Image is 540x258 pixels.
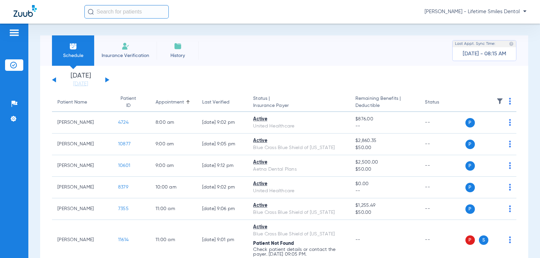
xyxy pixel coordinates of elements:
[118,95,139,109] div: Patient ID
[355,159,414,166] span: $2,500.00
[253,188,345,195] div: United Healthcare
[57,52,89,59] span: Schedule
[355,137,414,144] span: $2,860.35
[420,93,465,112] th: Status
[465,183,475,192] span: P
[52,155,113,177] td: [PERSON_NAME]
[509,119,511,126] img: group-dot-blue.svg
[60,81,101,87] a: [DATE]
[197,155,248,177] td: [DATE] 9:12 PM
[118,95,145,109] div: Patient ID
[355,144,414,151] span: $50.00
[84,5,169,19] input: Search for patients
[88,9,94,15] img: Search Icon
[99,52,152,59] span: Insurance Verification
[197,177,248,198] td: [DATE] 9:02 PM
[455,40,495,47] span: Last Appt. Sync Time:
[122,42,130,50] img: Manual Insurance Verification
[425,8,526,15] span: [PERSON_NAME] - Lifetime Smiles Dental
[355,209,414,216] span: $50.00
[253,241,294,246] span: Patient Not Found
[355,202,414,209] span: $1,255.49
[150,112,197,134] td: 8:00 AM
[118,237,129,242] span: 11614
[496,98,503,105] img: filter.svg
[118,120,129,125] span: 4724
[174,42,182,50] img: History
[509,141,511,147] img: group-dot-blue.svg
[509,205,511,212] img: group-dot-blue.svg
[253,224,345,231] div: Active
[57,99,107,106] div: Patient Name
[118,142,131,146] span: 10877
[69,42,77,50] img: Schedule
[355,123,414,130] span: --
[197,134,248,155] td: [DATE] 9:05 PM
[202,99,230,106] div: Last Verified
[509,41,514,46] img: last sync help info
[60,73,101,87] li: [DATE]
[150,198,197,220] td: 11:00 AM
[57,99,87,106] div: Patient Name
[150,155,197,177] td: 9:00 AM
[197,112,248,134] td: [DATE] 9:02 PM
[253,102,345,109] span: Insurance Payer
[253,123,345,130] div: United Healthcare
[253,159,345,166] div: Active
[156,99,184,106] div: Appointment
[420,177,465,198] td: --
[465,140,475,149] span: P
[479,235,488,245] span: S
[150,134,197,155] td: 9:00 AM
[253,202,345,209] div: Active
[52,198,113,220] td: [PERSON_NAME]
[162,52,194,59] span: History
[509,236,511,243] img: group-dot-blue.svg
[118,185,128,190] span: 8379
[253,180,345,188] div: Active
[355,188,414,195] span: --
[253,231,345,238] div: Blue Cross Blue Shield of [US_STATE]
[253,166,345,173] div: Aetna Dental Plans
[202,99,243,106] div: Last Verified
[509,98,511,105] img: group-dot-blue.svg
[52,134,113,155] td: [PERSON_NAME]
[509,184,511,191] img: group-dot-blue.svg
[52,112,113,134] td: [PERSON_NAME]
[118,163,130,168] span: 10601
[253,144,345,151] div: Blue Cross Blue Shield of [US_STATE]
[248,93,350,112] th: Status |
[156,99,191,106] div: Appointment
[355,180,414,188] span: $0.00
[355,102,414,109] span: Deductible
[420,134,465,155] td: --
[465,118,475,127] span: P
[465,161,475,171] span: P
[463,51,506,57] span: [DATE] - 08:15 AM
[52,177,113,198] td: [PERSON_NAME]
[253,137,345,144] div: Active
[197,198,248,220] td: [DATE] 9:06 PM
[253,247,345,257] p: Check patient details or contact the payer. [DATE] 09:05 PM.
[465,204,475,214] span: P
[118,206,129,211] span: 7355
[465,235,475,245] span: P
[13,5,37,17] img: Zuub Logo
[253,116,345,123] div: Active
[509,162,511,169] img: group-dot-blue.svg
[420,112,465,134] td: --
[150,177,197,198] td: 10:00 AM
[420,198,465,220] td: --
[253,209,345,216] div: Blue Cross Blue Shield of [US_STATE]
[355,116,414,123] span: $876.00
[350,93,420,112] th: Remaining Benefits |
[9,29,20,37] img: hamburger-icon
[355,237,360,242] span: --
[420,155,465,177] td: --
[355,166,414,173] span: $50.00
